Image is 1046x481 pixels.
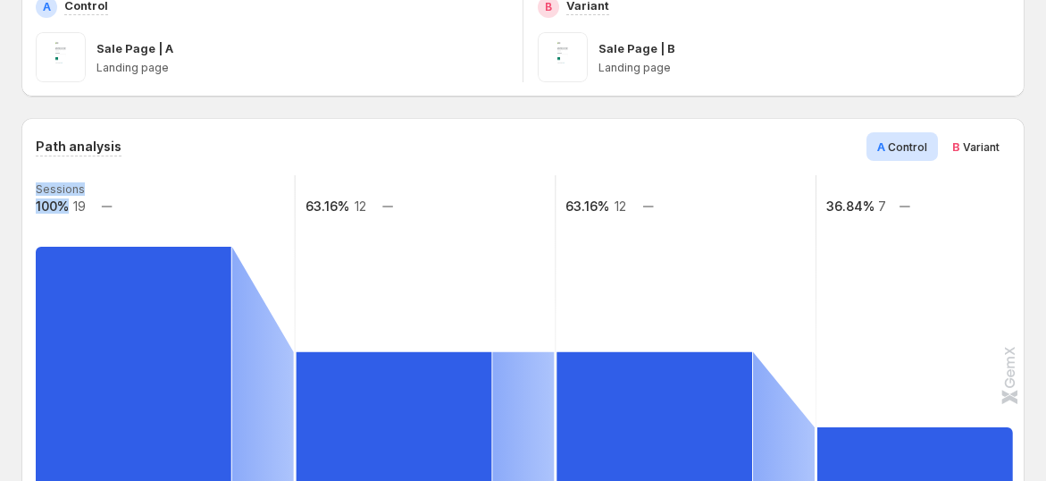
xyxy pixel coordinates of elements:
[96,39,173,57] p: Sale Page | A
[598,61,1010,75] p: Landing page
[36,32,86,82] img: Sale Page | A
[36,182,85,196] text: Sessions
[355,198,366,214] text: 12
[73,198,86,214] text: 19
[615,198,626,214] text: 12
[878,198,886,214] text: 7
[538,32,588,82] img: Sale Page | B
[36,198,69,214] text: 100%
[36,138,121,156] h3: Path analysis
[565,198,609,214] text: 63.16%
[877,139,885,154] span: A
[888,140,927,154] span: Control
[96,61,508,75] p: Landing page
[963,140,1000,154] span: Variant
[952,139,960,154] span: B
[305,198,349,214] text: 63.16%
[826,198,874,214] text: 36.84%
[598,39,675,57] p: Sale Page | B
